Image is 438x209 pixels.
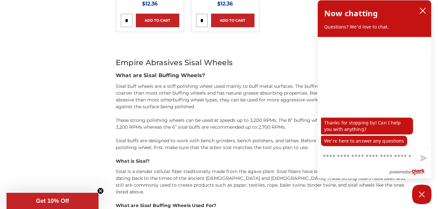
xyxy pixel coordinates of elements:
[318,37,431,149] div: chat
[116,137,410,151] p: Sisal buffs are designed to work with bench grinders, bench polishers, and lathes. Before purchas...
[116,83,410,110] p: Sisal buff wheels are a stiff polishing wheel used mainly to buff metal surfaces. The buffing mat...
[389,168,406,176] span: powered
[412,185,432,204] button: Close Chatbox
[116,202,410,209] h4: What are Sisal Buffing Wheels Used For?
[217,1,233,7] span: $12.36
[36,198,69,204] span: Get 10% Off
[324,24,425,30] p: Questions? We'd love to chat.
[116,57,410,68] h2: Empire Abrasives Sisal Wheels
[116,158,410,165] h4: What is Sisal?
[136,14,179,27] a: Add to Cart
[418,6,428,16] button: close chatbox
[116,117,410,131] p: These strong polishing wheels can be used at speeds up to 3,200 RPMs. The 8” buffing wheels have ...
[116,168,410,195] p: Sisal is a slender cellular fiber traditionally made from the agave plant. Sisal fibers have been...
[142,1,158,7] span: $12.36
[173,97,217,103] a: buffing wheel types
[211,14,255,27] a: Add to Cart
[389,166,431,178] a: Powered by Olark
[415,151,431,166] button: Send message
[407,168,411,176] span: by
[97,188,104,194] button: Close teaser
[321,118,413,134] p: Thanks for stopping by! Can I help you with anything?
[321,136,407,146] p: We're here to answer any questions
[116,72,410,79] h3: What are Sisal Buffing Wheels?
[324,7,378,20] h2: Now chatting
[6,193,99,209] div: Get 10% OffClose teaser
